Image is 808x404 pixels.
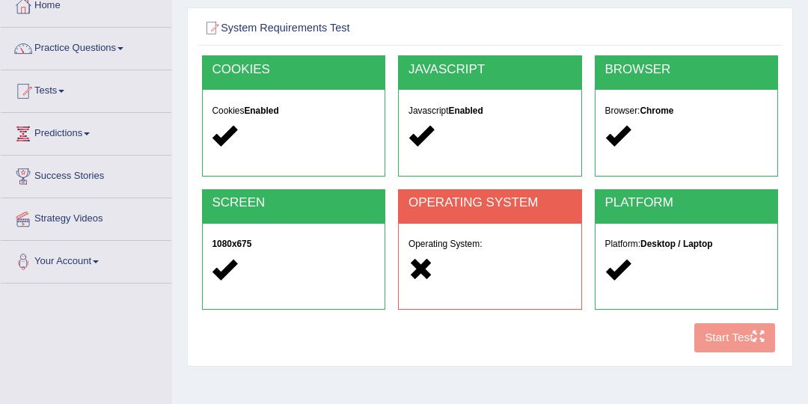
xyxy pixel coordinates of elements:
strong: 1080x675 [212,239,251,249]
strong: Enabled [449,105,483,116]
a: Strategy Videos [1,198,171,236]
a: Predictions [1,113,171,150]
a: Practice Questions [1,28,171,65]
h2: COOKIES [212,63,375,77]
h2: SCREEN [212,196,375,210]
h2: BROWSER [605,63,768,77]
h5: Platform: [605,239,768,249]
h5: Browser: [605,106,768,116]
strong: Chrome [640,105,673,116]
a: Tests [1,70,171,108]
a: Your Account [1,241,171,278]
h2: OPERATING SYSTEM [408,196,572,210]
strong: Desktop / Laptop [640,239,712,249]
h5: Javascript [408,106,572,116]
h2: System Requirements Test [202,19,560,38]
a: Success Stories [1,156,171,193]
h2: JAVASCRIPT [408,63,572,77]
h2: PLATFORM [605,196,768,210]
h5: Operating System: [408,239,572,249]
h5: Cookies [212,106,375,116]
strong: Enabled [244,105,278,116]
